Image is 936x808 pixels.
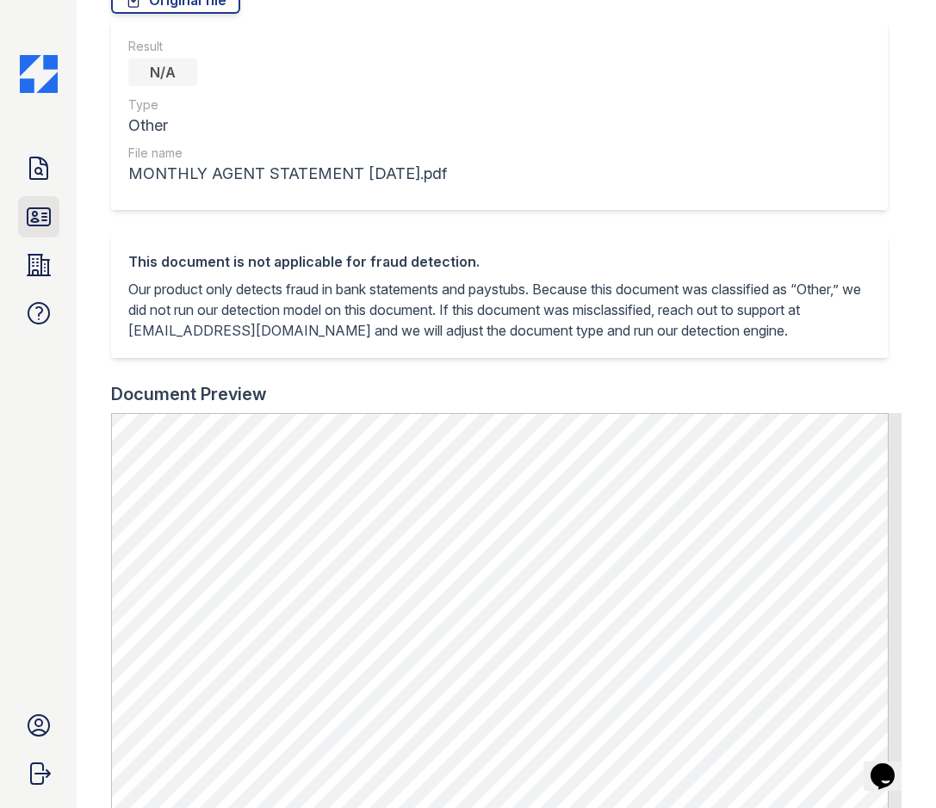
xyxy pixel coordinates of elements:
[128,114,447,138] div: Other
[128,59,197,86] div: N/A
[128,96,447,114] div: Type
[20,55,58,93] img: CE_Icon_Blue-c292c112584629df590d857e76928e9f676e5b41ef8f769ba2f05ee15b207248.png
[111,382,267,406] div: Document Preview
[128,279,871,341] p: Our product only detects fraud in bank statements and paystubs. Because this document was classif...
[128,162,447,186] div: MONTHLY AGENT STATEMENT [DATE].pdf
[128,38,447,55] div: Result
[128,251,871,272] div: This document is not applicable for fraud detection.
[864,739,919,791] iframe: chat widget
[128,145,447,162] div: File name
